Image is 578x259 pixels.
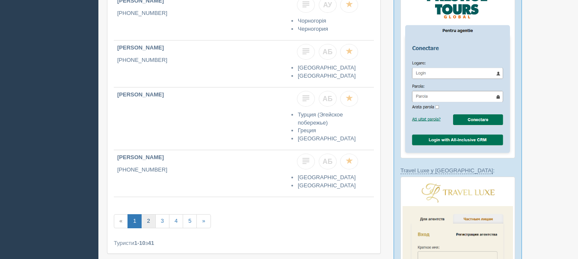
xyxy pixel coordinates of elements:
span: АБ [323,95,332,102]
span: « [114,214,128,228]
p: : [400,166,515,175]
a: » [196,214,210,228]
a: АБ [319,44,337,60]
b: [PERSON_NAME] [117,91,164,98]
a: АБ [319,154,337,169]
p: [PHONE_NUMBER] [117,9,285,17]
b: [PERSON_NAME] [117,154,164,160]
a: [GEOGRAPHIC_DATA] [298,182,356,189]
b: 41 [148,240,154,246]
a: [PERSON_NAME] [PHONE_NUMBER] [114,150,288,197]
span: АУ [323,1,332,9]
a: [GEOGRAPHIC_DATA] [298,174,356,180]
a: Travel Luxe у [GEOGRAPHIC_DATA] [400,167,493,174]
a: Чорногорія [298,17,326,24]
a: [GEOGRAPHIC_DATA] [298,73,356,79]
a: [GEOGRAPHIC_DATA] [298,64,356,71]
span: АБ [323,48,332,55]
a: [GEOGRAPHIC_DATA] [298,135,356,142]
span: АБ [323,158,332,165]
a: Турция (Эгейское побережье) [298,111,343,126]
b: 1-10 [134,240,145,246]
a: Греция [298,127,316,134]
a: [PERSON_NAME] [PHONE_NUMBER] [114,41,288,87]
a: 1 [127,214,142,228]
a: АБ [319,91,337,107]
a: [PERSON_NAME] [114,87,288,150]
a: Черногория [298,26,328,32]
a: 3 [155,214,169,228]
a: 2 [141,214,155,228]
p: [PHONE_NUMBER] [117,56,285,64]
div: Туристи з [114,239,374,247]
a: 4 [169,214,183,228]
p: [PHONE_NUMBER] [117,166,285,174]
b: [PERSON_NAME] [117,44,164,51]
a: 5 [183,214,197,228]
